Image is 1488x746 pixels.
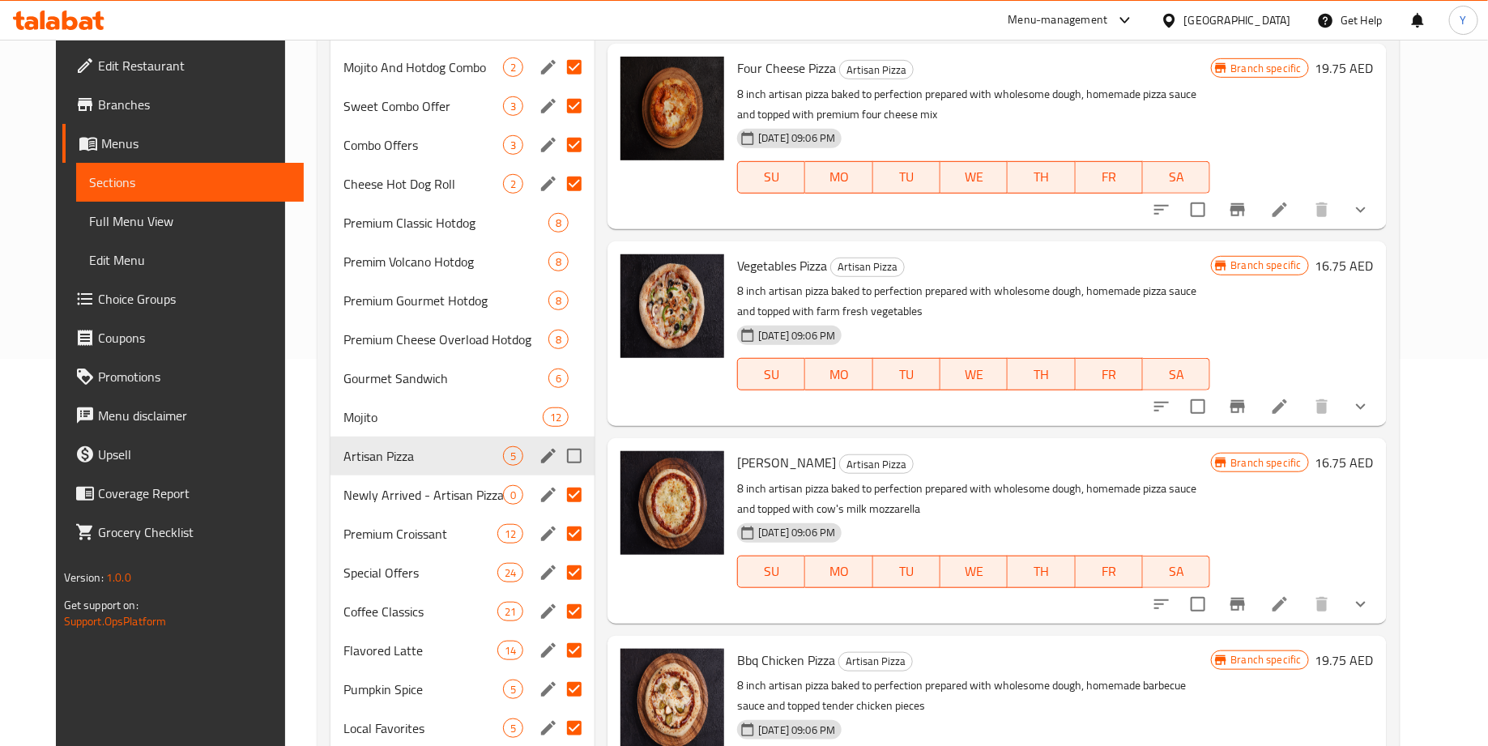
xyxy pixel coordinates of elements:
span: 8 [549,332,568,347]
span: Gourmet Sandwich [343,369,548,388]
div: [GEOGRAPHIC_DATA] [1184,11,1291,29]
a: Menus [62,124,305,163]
h6: 19.75 AED [1315,649,1374,671]
button: show more [1341,190,1380,229]
button: sort-choices [1142,387,1181,426]
div: Special Offers [343,563,497,582]
div: items [548,291,569,310]
div: items [503,174,523,194]
span: Sweet Combo Offer [343,96,503,116]
button: Branch-specific-item [1218,190,1257,229]
span: Coffee Classics [343,602,497,621]
a: Edit menu item [1270,200,1290,220]
button: delete [1303,190,1341,229]
a: Edit menu item [1270,595,1290,614]
svg: Show Choices [1351,397,1371,416]
div: Artisan Pizza [838,652,913,671]
span: SA [1149,165,1204,189]
div: Newly Arrived - Artisan Pizza0edit [330,475,595,514]
img: Four Cheese Pizza [620,57,724,160]
button: edit [536,561,561,585]
span: Branches [98,95,292,114]
span: 8 [549,293,568,309]
span: Get support on: [64,595,139,616]
h6: 16.75 AED [1315,451,1374,474]
span: Premium Gourmet Hotdog [343,291,548,310]
div: Mojito And Hotdog Combo2edit [330,48,595,87]
span: Grocery Checklist [98,522,292,542]
span: Edit Menu [89,250,292,270]
span: SA [1149,560,1204,583]
span: Artisan Pizza [840,61,913,79]
button: MO [805,161,872,194]
button: SU [737,556,805,588]
span: Sections [89,173,292,192]
button: edit [536,94,561,118]
div: Flavored Latte [343,641,497,660]
span: TU [880,165,934,189]
button: TU [873,556,940,588]
span: 8 [549,215,568,231]
a: Sections [76,163,305,202]
button: show more [1341,585,1380,624]
a: Edit Restaurant [62,46,305,85]
a: Edit Menu [76,241,305,279]
div: Flavored Latte14edit [330,631,595,670]
button: SU [737,161,805,194]
div: Gourmet Sandwich6 [330,359,595,398]
button: edit [536,55,561,79]
button: show more [1341,387,1380,426]
span: Bbq Chicken Pizza [737,648,835,672]
button: Branch-specific-item [1218,585,1257,624]
span: Edit Restaurant [98,56,292,75]
img: Margherita Pizza [620,451,724,555]
button: delete [1303,585,1341,624]
span: TH [1014,165,1068,189]
div: Pumpkin Spice [343,680,503,699]
div: Premium Croissant12edit [330,514,595,553]
span: Branch specific [1225,61,1308,76]
div: items [548,330,569,349]
span: FR [1082,560,1136,583]
p: 8 inch artisan pizza baked to perfection prepared with wholesome dough, homemade pizza sauce and ... [737,84,1210,125]
div: items [503,446,523,466]
svg: Show Choices [1351,595,1371,614]
span: Branch specific [1225,455,1308,471]
span: Mojito And Hotdog Combo [343,58,503,77]
span: Mojito [343,407,543,427]
div: Cheese Hot Dog Roll2edit [330,164,595,203]
div: items [497,563,523,582]
div: Premium Classic Hotdog8 [330,203,595,242]
span: Coupons [98,328,292,347]
a: Choice Groups [62,279,305,318]
div: Newly Arrived - Artisan Pizza [343,485,503,505]
button: edit [536,483,561,507]
span: [PERSON_NAME] [737,450,836,475]
span: WE [947,165,1001,189]
button: edit [536,599,561,624]
span: SU [744,363,799,386]
p: 8 inch artisan pizza baked to perfection prepared with wholesome dough, homemade pizza sauce and ... [737,479,1210,519]
span: 6 [549,371,568,386]
button: edit [536,677,561,701]
button: FR [1076,556,1143,588]
div: Special Offers24edit [330,553,595,592]
span: FR [1082,165,1136,189]
div: Artisan Pizza [830,258,905,277]
span: Upsell [98,445,292,464]
a: Support.OpsPlatform [64,611,167,632]
div: items [503,680,523,699]
button: FR [1076,161,1143,194]
button: sort-choices [1142,585,1181,624]
span: Premim Volcano Hotdog [343,252,548,271]
span: Artisan Pizza [839,652,912,671]
span: SA [1149,363,1204,386]
span: TH [1014,560,1068,583]
span: Branch specific [1225,652,1308,667]
div: Premium Cheese Overload Hotdog [343,330,548,349]
span: 5 [504,721,522,736]
div: Artisan Pizza [839,60,914,79]
div: items [543,407,569,427]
